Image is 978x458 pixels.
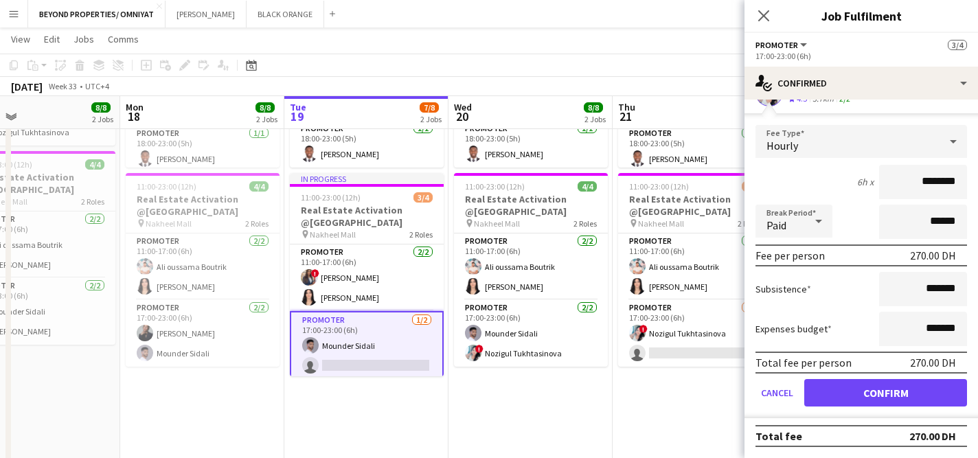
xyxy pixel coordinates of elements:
span: Thu [618,101,635,113]
div: 270.00 DH [910,249,956,262]
div: 2 Jobs [420,114,442,124]
span: View [11,33,30,45]
span: 8/8 [255,102,275,113]
span: 2 Roles [573,218,597,229]
span: Nakheel Mall [638,218,684,229]
span: 8/8 [584,102,603,113]
app-card-role: Promoter2/211:00-17:00 (6h)Ali oussama Boutrik[PERSON_NAME] [618,233,772,300]
span: Tue [290,101,306,113]
app-card-role: Promoter2/217:00-23:00 (6h)Mounder Sidali!Nozigul Tukhtasinova [454,300,608,367]
div: 2 Jobs [584,114,606,124]
span: Wed [454,101,472,113]
span: 2 Roles [409,229,433,240]
a: Comms [102,30,144,48]
div: [DATE] [11,80,43,93]
h3: Real Estate Activation @[GEOGRAPHIC_DATA] [618,193,772,218]
button: Promoter [755,40,809,50]
button: Cancel [755,379,799,407]
span: 20 [452,108,472,124]
app-card-role: Promoter2/211:00-17:00 (6h)Ali oussama Boutrik[PERSON_NAME] [126,233,280,300]
app-card-role: Promoter1/118:00-23:00 (5h)[PERSON_NAME] [618,126,772,172]
span: Nakheel Mall [474,218,520,229]
span: Week 33 [45,81,80,91]
span: 2 Roles [245,218,269,229]
div: Total fee [755,429,802,443]
a: View [5,30,36,48]
span: Nakheel Mall [146,218,192,229]
label: Expenses budget [755,323,832,335]
span: 21 [616,108,635,124]
span: 3/4 [413,192,433,203]
div: 17:00-23:00 (6h) [755,51,967,61]
span: 4/4 [85,159,104,170]
span: 11:00-23:00 (12h) [465,181,525,192]
span: 19 [288,108,306,124]
span: Mon [126,101,144,113]
div: In progress [290,173,444,184]
div: 2 Jobs [256,114,277,124]
a: Edit [38,30,65,48]
button: BLACK ORANGE [247,1,324,27]
span: Edit [44,33,60,45]
span: 2 Roles [81,196,104,207]
span: 3/4 [742,181,761,192]
span: Paid [766,218,786,232]
app-card-role: Promoter1/118:00-23:00 (5h)[PERSON_NAME] [290,121,444,168]
app-card-role: Promoter2/211:00-17:00 (6h)Ali oussama Boutrik[PERSON_NAME] [454,233,608,300]
app-card-role: Promoter2/211:00-17:00 (6h)![PERSON_NAME][PERSON_NAME] [290,244,444,311]
app-job-card: 11:00-23:00 (12h)3/4Real Estate Activation @[GEOGRAPHIC_DATA] Nakheel Mall2 RolesPromoter2/211:00... [618,173,772,367]
span: ! [639,325,648,333]
app-card-role: Promoter1/217:00-23:00 (6h)Mounder Sidali [290,311,444,380]
div: UTC+4 [85,81,109,91]
div: 270.00 DH [909,429,956,443]
span: 7/8 [420,102,439,113]
div: Confirmed [744,67,978,100]
span: 11:00-23:00 (12h) [137,181,196,192]
span: 4.5 [797,93,807,104]
span: 3/4 [948,40,967,50]
app-job-card: 11:00-23:00 (12h)4/4Real Estate Activation @[GEOGRAPHIC_DATA] Nakheel Mall2 RolesPromoter2/211:00... [454,173,608,367]
app-card-role: Promoter1/118:00-23:00 (5h)[PERSON_NAME] [454,121,608,168]
button: [PERSON_NAME] [166,1,247,27]
div: 270.00 DH [910,356,956,369]
span: 4/4 [249,181,269,192]
span: ! [475,345,484,353]
div: 6h x [857,176,874,188]
div: Total fee per person [755,356,852,369]
div: Fee per person [755,249,825,262]
app-job-card: In progress11:00-23:00 (12h)3/4Real Estate Activation @[GEOGRAPHIC_DATA] Nakheel Mall2 RolesPromo... [290,173,444,376]
span: 2 Roles [738,218,761,229]
button: BEYOND PROPERTIES/ OMNIYAT [28,1,166,27]
span: 4/4 [578,181,597,192]
span: ! [311,269,319,277]
span: 18 [124,108,144,124]
app-card-role: Promoter1/118:00-23:00 (5h)[PERSON_NAME] [126,126,280,172]
span: 11:00-23:00 (12h) [301,192,361,203]
span: 8/8 [91,102,111,113]
span: Jobs [73,33,94,45]
h3: Real Estate Activation @[GEOGRAPHIC_DATA] [290,204,444,229]
app-card-role: Promoter2/217:00-23:00 (6h)[PERSON_NAME]Mounder Sidali [126,300,280,367]
label: Subsistence [755,283,811,295]
span: Comms [108,33,139,45]
a: Jobs [68,30,100,48]
div: 2 Jobs [92,114,113,124]
app-card-role: Promoter1/217:00-23:00 (6h)!Nozigul Tukhtasinova [618,300,772,367]
h3: Real Estate Activation @[GEOGRAPHIC_DATA] [126,193,280,218]
button: Confirm [804,379,967,407]
h3: Real Estate Activation @[GEOGRAPHIC_DATA] [454,193,608,218]
span: Nakheel Mall [310,229,356,240]
span: Promoter [755,40,798,50]
span: 11:00-23:00 (12h) [629,181,689,192]
h3: Job Fulfilment [744,7,978,25]
app-job-card: 11:00-23:00 (12h)4/4Real Estate Activation @[GEOGRAPHIC_DATA] Nakheel Mall2 RolesPromoter2/211:00... [126,173,280,367]
span: Hourly [766,139,798,152]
